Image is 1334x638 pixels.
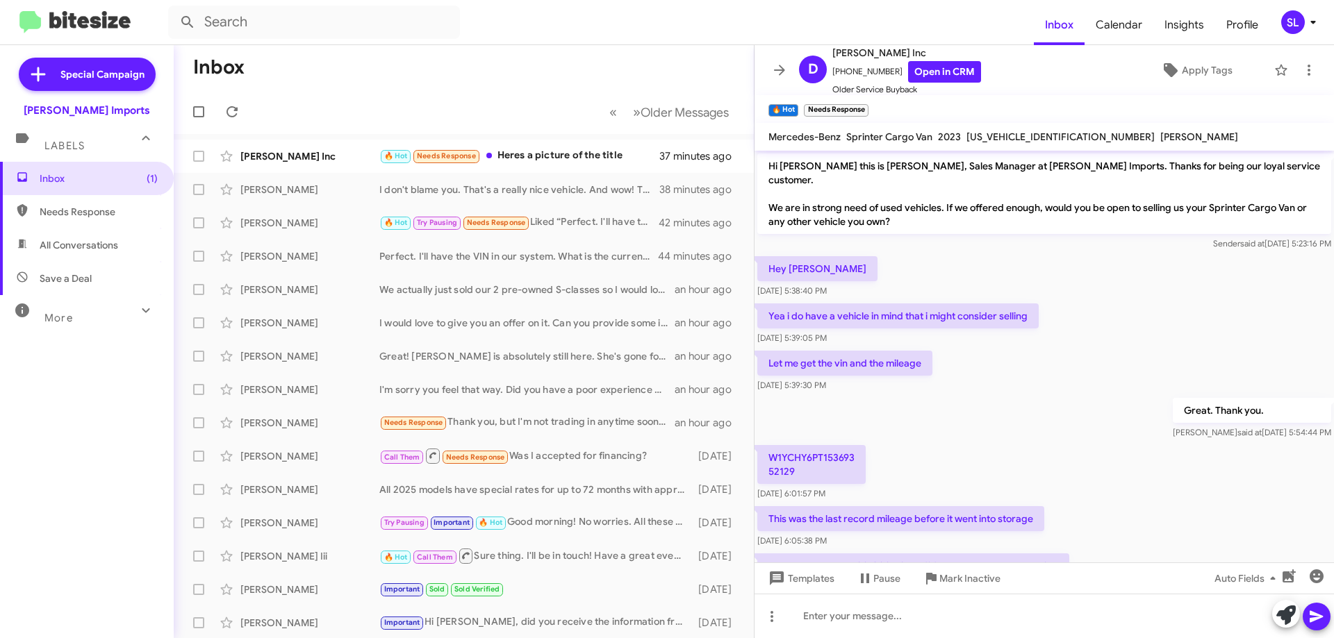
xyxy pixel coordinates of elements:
[240,283,379,296] div: [PERSON_NAME]
[44,312,73,324] span: More
[44,140,85,152] span: Labels
[147,171,158,185] span: (1)
[602,98,737,126] nav: Page navigation example
[168,6,460,39] input: Search
[938,131,961,143] span: 2023
[808,58,818,81] span: D
[1173,427,1331,437] span: [PERSON_NAME] [DATE] 5:54:44 PM
[757,303,1039,328] p: Yea i do have a vehicle in mind that i might consider selling
[1153,5,1215,45] span: Insights
[757,351,932,376] p: Let me get the vin and the mileage
[379,383,675,396] div: I'm sorry you feel that way. Did you have a poor experience with us last time?
[675,283,743,296] div: an hour ago
[240,616,379,630] div: [PERSON_NAME]
[240,183,379,196] div: [PERSON_NAME]
[384,453,420,462] span: Call Them
[757,488,825,498] span: [DATE] 6:01:57 PM
[691,582,743,596] div: [DATE]
[757,535,827,546] span: [DATE] 6:05:38 PM
[691,616,743,630] div: [DATE]
[379,482,691,496] div: All 2025 models have special rates for up to 72 months with approved credit. Plus, when you choos...
[675,383,743,396] div: an hour ago
[379,447,691,464] div: Was I accepted for financing?
[1281,10,1305,34] div: SL
[40,205,158,219] span: Needs Response
[1085,5,1153,45] a: Calendar
[479,518,502,527] span: 🔥 Hot
[379,514,691,530] div: Good morning! No worries. All these different models with different letters/numbers can absolutel...
[675,349,743,363] div: an hour ago
[384,218,408,227] span: 🔥 Hot
[1240,238,1265,249] span: said at
[832,44,981,61] span: [PERSON_NAME] Inc
[240,582,379,596] div: [PERSON_NAME]
[240,482,379,496] div: [PERSON_NAME]
[379,148,659,164] div: Heres a picture of the title
[446,453,505,462] span: Needs Response
[675,316,743,330] div: an hour ago
[757,153,1331,234] p: Hi [PERSON_NAME] this is [PERSON_NAME], Sales Manager at [PERSON_NAME] Imports. Thanks for being ...
[240,149,379,163] div: [PERSON_NAME] Inc
[454,585,500,594] span: Sold Verified
[691,449,743,463] div: [DATE]
[691,482,743,496] div: [DATE]
[240,316,379,330] div: [PERSON_NAME]
[384,151,408,160] span: 🔥 Hot
[379,183,659,196] div: I don't blame you. That's a really nice vehicle. And wow! That's really low miles for that year m...
[379,316,675,330] div: I would love to give you an offer on it. Can you provide some information on that vehicle for me?...
[384,618,420,627] span: Important
[384,585,420,594] span: Important
[659,249,743,263] div: 44 minutes ago
[939,566,1000,591] span: Mark Inactive
[659,149,743,163] div: 37 minutes ago
[379,614,691,630] div: Hi [PERSON_NAME], did you receive the information from [PERSON_NAME] [DATE] in regards to the GLA...
[40,271,92,285] span: Save a Deal
[60,67,145,81] span: Special Campaign
[240,416,379,430] div: [PERSON_NAME]
[832,61,981,83] span: [PHONE_NUMBER]
[908,61,981,83] a: Open in CRM
[609,103,617,121] span: «
[601,98,625,126] button: Previous
[846,131,932,143] span: Sprinter Cargo Van
[766,566,834,591] span: Templates
[625,98,737,126] button: Next
[757,380,826,390] span: [DATE] 5:39:30 PM
[1160,131,1238,143] span: [PERSON_NAME]
[240,216,379,230] div: [PERSON_NAME]
[240,449,379,463] div: [PERSON_NAME]
[1182,58,1233,83] span: Apply Tags
[379,215,659,230] div: Liked “Perfect. I'll have that form over to you shortly. The subject will be have STI included so...
[1269,10,1319,34] button: SL
[417,553,453,562] span: Call Them
[1034,5,1085,45] a: Inbox
[429,585,445,594] span: Sold
[1215,5,1269,45] span: Profile
[240,549,379,563] div: [PERSON_NAME] Iii
[1214,566,1281,591] span: Auto Fields
[40,238,118,252] span: All Conversations
[467,218,526,227] span: Needs Response
[417,151,476,160] span: Needs Response
[40,171,158,185] span: Inbox
[659,183,743,196] div: 38 minutes ago
[966,131,1155,143] span: [US_VEHICLE_IDENTIFICATION_NUMBER]
[641,105,729,120] span: Older Messages
[757,445,866,484] p: W1YCHY6PT153693 52129
[757,285,827,296] span: [DATE] 5:38:40 PM
[1203,566,1292,591] button: Auto Fields
[757,506,1044,531] p: This was the last record mileage before it went into storage
[691,516,743,530] div: [DATE]
[240,516,379,530] div: [PERSON_NAME]
[1173,398,1331,423] p: Great. Thank you.
[691,549,743,563] div: [DATE]
[675,416,743,430] div: an hour ago
[804,104,868,117] small: Needs Response
[768,131,841,143] span: Mercedes-Benz
[240,383,379,396] div: [PERSON_NAME]
[757,256,878,281] p: Hey [PERSON_NAME]
[757,333,827,343] span: [DATE] 5:39:05 PM
[768,104,798,117] small: 🔥 Hot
